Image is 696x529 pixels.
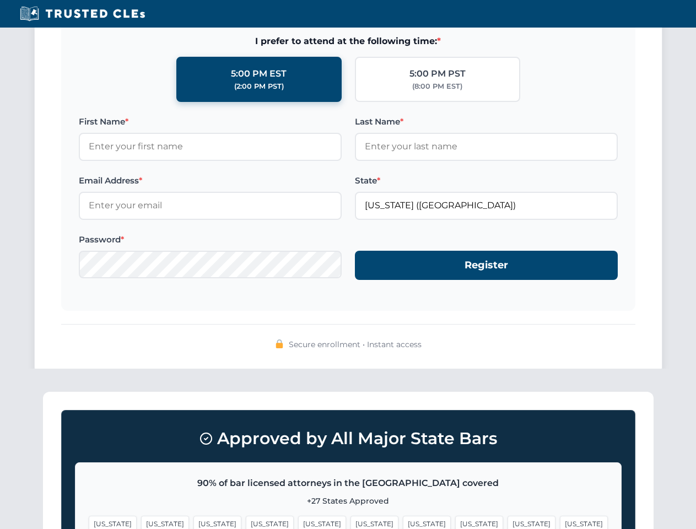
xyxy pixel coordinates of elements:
[79,192,342,219] input: Enter your email
[234,81,284,92] div: (2:00 PM PST)
[79,34,618,48] span: I prefer to attend at the following time:
[89,476,608,490] p: 90% of bar licensed attorneys in the [GEOGRAPHIC_DATA] covered
[355,133,618,160] input: Enter your last name
[289,338,422,350] span: Secure enrollment • Instant access
[79,115,342,128] label: First Name
[409,67,466,81] div: 5:00 PM PST
[412,81,462,92] div: (8:00 PM EST)
[355,192,618,219] input: Florida (FL)
[275,339,284,348] img: 🔒
[355,251,618,280] button: Register
[75,424,622,454] h3: Approved by All Major State Bars
[355,174,618,187] label: State
[79,233,342,246] label: Password
[89,495,608,507] p: +27 States Approved
[355,115,618,128] label: Last Name
[231,67,287,81] div: 5:00 PM EST
[79,174,342,187] label: Email Address
[17,6,148,22] img: Trusted CLEs
[79,133,342,160] input: Enter your first name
